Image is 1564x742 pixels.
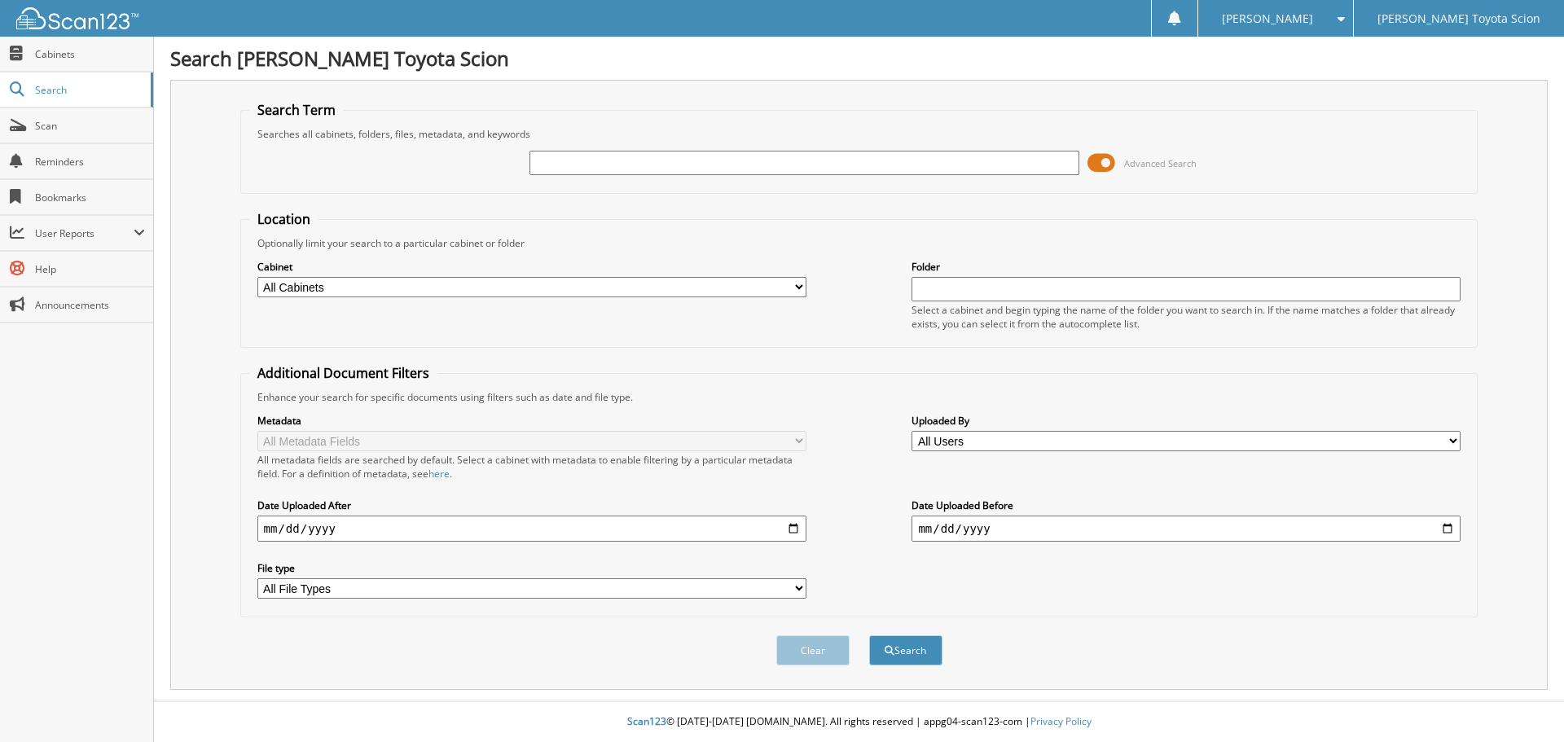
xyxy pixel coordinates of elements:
span: Reminders [35,155,145,169]
h1: Search [PERSON_NAME] Toyota Scion [170,45,1548,72]
label: File type [257,561,806,575]
label: Uploaded By [912,414,1461,428]
a: here [428,467,450,481]
label: Folder [912,260,1461,274]
span: Scan [35,119,145,133]
button: Search [869,635,942,665]
legend: Search Term [249,101,344,119]
span: Cabinets [35,47,145,61]
label: Date Uploaded After [257,498,806,512]
a: Privacy Policy [1030,714,1092,728]
div: Searches all cabinets, folders, files, metadata, and keywords [249,127,1470,141]
div: Select a cabinet and begin typing the name of the folder you want to search in. If the name match... [912,303,1461,331]
span: Bookmarks [35,191,145,204]
img: scan123-logo-white.svg [16,7,138,29]
span: Search [35,83,143,97]
label: Date Uploaded Before [912,498,1461,512]
input: start [257,516,806,542]
div: © [DATE]-[DATE] [DOMAIN_NAME]. All rights reserved | appg04-scan123-com | [154,702,1564,742]
span: [PERSON_NAME] Toyota Scion [1377,14,1540,24]
div: All metadata fields are searched by default. Select a cabinet with metadata to enable filtering b... [257,453,806,481]
span: [PERSON_NAME] [1222,14,1313,24]
span: Help [35,262,145,276]
input: end [912,516,1461,542]
legend: Location [249,210,319,228]
div: Optionally limit your search to a particular cabinet or folder [249,236,1470,250]
span: Scan123 [627,714,666,728]
button: Clear [776,635,850,665]
span: User Reports [35,226,134,240]
legend: Additional Document Filters [249,364,437,382]
label: Metadata [257,414,806,428]
div: Enhance your search for specific documents using filters such as date and file type. [249,390,1470,404]
span: Announcements [35,298,145,312]
span: Advanced Search [1124,157,1197,169]
label: Cabinet [257,260,806,274]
